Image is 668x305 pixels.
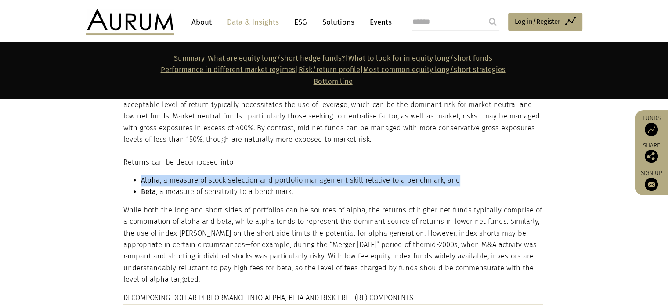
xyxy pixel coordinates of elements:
[365,14,392,30] a: Events
[290,14,311,30] a: ESG
[299,65,360,74] a: Risk/return profile
[515,16,560,27] span: Log in/Register
[123,205,543,286] p: While both the long and short sides of portfolios can be sources of alpha, the returns of higher ...
[639,115,664,136] a: Funds
[161,65,296,74] a: Performance in different market regimes
[363,65,506,74] a: Most common equity long/short strategies
[161,54,506,86] strong: | | | |
[639,143,664,163] div: Share
[141,186,543,197] li: , a measure of sensitivity to a benchmark.
[484,13,502,31] input: Submit
[314,77,353,86] a: Bottom line
[318,14,359,30] a: Solutions
[208,54,345,62] a: What are equity long/short hedge funds?
[141,175,543,186] li: , a measure of stock selection and portfolio management skill relative to a benchmark, and
[123,157,543,168] p: Returns can be decomposed into
[123,292,543,304] p: DECOMPOSING DOLLAR PERFORMANCE INTO ALPHA, BETA AND RISK FREE (RF) COMPONENTS
[86,9,174,35] img: Aurum
[645,150,658,163] img: Share this post
[424,240,458,249] span: mid-2000s
[348,54,492,62] a: What to look for in equity long/short funds
[141,176,160,184] strong: Alpha
[141,187,156,196] strong: Beta
[645,178,658,191] img: Sign up to our newsletter
[639,169,664,191] a: Sign up
[223,14,283,30] a: Data & Insights
[508,13,582,31] a: Log in/Register
[174,54,205,62] a: Summary
[123,65,543,146] p: Gross market exposure is a measure of leverage, calculated by adding long exposure to short expos...
[187,14,216,30] a: About
[645,123,658,136] img: Access Funds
